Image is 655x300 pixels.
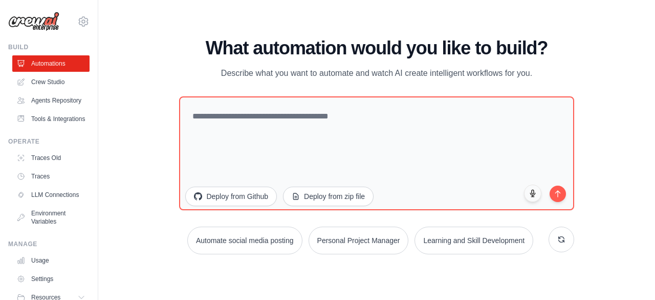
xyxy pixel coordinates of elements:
[8,12,59,31] img: Logo
[8,43,90,51] div: Build
[414,227,533,254] button: Learning and Skill Development
[187,227,302,254] button: Automate social media posting
[8,137,90,146] div: Operate
[12,205,90,230] a: Environment Variables
[8,240,90,248] div: Manage
[12,271,90,287] a: Settings
[12,150,90,166] a: Traces Old
[283,187,374,206] button: Deploy from zip file
[205,67,549,80] p: Describe what you want to automate and watch AI create intelligent workflows for you.
[12,168,90,185] a: Traces
[12,187,90,203] a: LLM Connections
[309,227,409,254] button: Personal Project Manager
[179,38,574,58] h1: What automation would you like to build?
[12,111,90,127] a: Tools & Integrations
[12,74,90,90] a: Crew Studio
[12,92,90,109] a: Agents Repository
[12,55,90,72] a: Automations
[12,252,90,269] a: Usage
[185,187,277,206] button: Deploy from Github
